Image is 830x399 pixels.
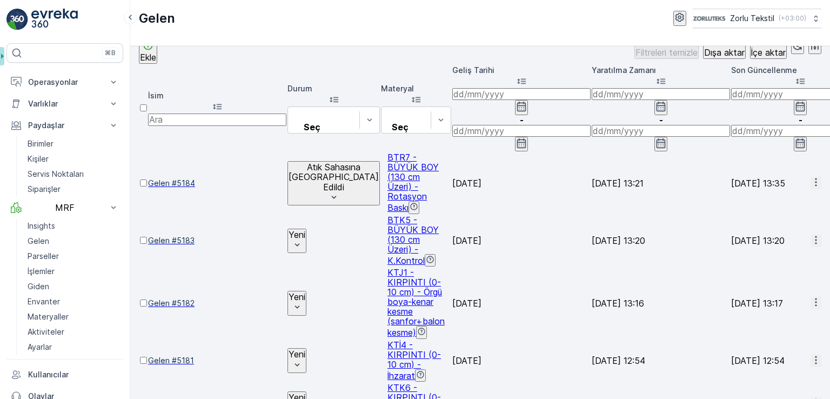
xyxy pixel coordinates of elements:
[6,93,123,115] button: Varlıklar
[292,122,332,132] p: Seç
[592,152,730,214] td: [DATE] 13:21
[6,71,123,93] button: Operasyonlar
[28,369,119,380] p: Kullanıcılar
[592,125,730,137] input: dd/mm/yyyy
[28,77,102,88] p: Operasyonlar
[592,340,730,382] td: [DATE] 12:54
[28,281,49,292] p: Giden
[23,324,123,340] a: Aktiviteler
[750,34,787,59] button: İçe aktar
[289,292,305,302] p: Yeni
[23,279,123,294] a: Giden
[703,34,746,59] button: Dışa aktar
[28,138,53,149] p: Birimler
[6,115,123,136] button: Paydaşlar
[148,235,286,246] a: Gelen #5183
[28,296,60,307] p: Envanter
[592,88,730,100] input: dd/mm/yyyy
[23,167,123,182] a: Servis Noktaları
[23,264,123,279] a: İşlemler
[140,52,156,62] p: Ekle
[452,115,591,125] p: -
[28,327,64,337] p: Aktiviteler
[751,48,786,57] p: İçe aktar
[452,268,591,338] td: [DATE]
[452,88,591,100] input: dd/mm/yyyy
[592,268,730,338] td: [DATE] 13:16
[592,215,730,267] td: [DATE] 13:20
[634,34,699,59] button: Filtreleri temizle
[28,184,61,195] p: Siparişler
[289,349,305,359] p: Yeni
[387,152,439,213] a: BTR7 - BÜYÜK BOY (130 cm Üzeri) - Rotasyon Baskı
[148,298,286,309] a: Gelen #5182
[105,49,116,57] p: ⌘B
[28,236,49,247] p: Gelen
[289,162,379,192] p: Atık Sahasına [GEOGRAPHIC_DATA] Edildi
[452,152,591,214] td: [DATE]
[693,9,821,28] button: Zorlu Tekstil(+03:00)
[28,120,102,131] p: Paydaşlar
[730,13,774,24] p: Zorlu Tekstil
[139,39,157,64] button: Ekle
[287,291,306,316] button: Yeni
[779,14,806,23] p: ( +03:00 )
[28,203,102,212] p: MRF
[6,197,123,218] button: MRF
[23,182,123,197] a: Siparişler
[139,10,175,27] p: Gelen
[23,151,123,167] a: Kişiler
[23,136,123,151] a: Birimler
[287,83,380,94] p: Durum
[23,218,123,234] a: Insights
[148,355,286,366] a: Gelen #5181
[704,48,745,57] p: Dışa aktar
[287,229,306,254] button: Yeni
[386,122,414,132] p: Seç
[23,340,123,355] a: Ayarlar
[635,48,698,57] p: Filtreleri temizle
[148,178,286,189] a: Gelen #5184
[28,342,52,353] p: Ayarlar
[31,9,78,30] img: logo_light-DOdMpM7g.png
[452,125,591,137] input: dd/mm/yyyy
[6,9,28,30] img: logo
[387,267,445,338] a: KTJ1 - KIRPINTI (0-10 cm) - Örgü boya-kenar kesme (sanfor+balon kesme)
[28,169,84,179] p: Servis Noktaları
[452,340,591,382] td: [DATE]
[28,251,59,262] p: Parseller
[28,266,55,277] p: İşlemler
[452,215,591,267] td: [DATE]
[452,65,591,76] p: Geliş Tarihi
[289,230,305,240] p: Yeni
[693,12,726,24] img: 6-1-9-3_wQBzyll.png
[381,83,451,94] p: Materyal
[23,309,123,324] a: Materyaller
[287,348,306,373] button: Yeni
[23,249,123,264] a: Parseller
[148,114,286,125] input: Ara
[387,215,439,266] a: BTK5 - BÜYÜK BOY (130 cm Üzeri) - K.Kontrol
[28,311,69,322] p: Materyaller
[28,98,102,109] p: Varlıklar
[6,364,123,385] a: Kullanıcılar
[28,154,49,164] p: Kişiler
[287,161,380,206] button: Atık Sahasına Kabul Edildi
[387,340,441,381] a: KTİ4 - KIRPINTI (0-10 cm) - İhzarat
[23,294,123,309] a: Envanter
[592,65,730,76] p: Yaratılma Zamanı
[148,90,286,101] p: İsim
[23,234,123,249] a: Gelen
[592,115,730,125] p: -
[28,221,55,231] p: Insights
